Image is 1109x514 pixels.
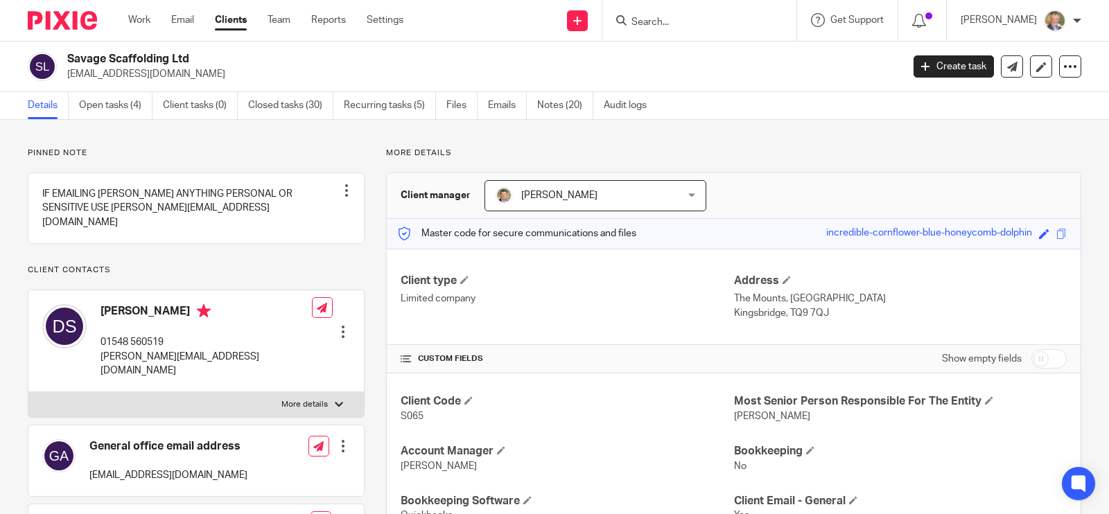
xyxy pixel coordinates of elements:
[401,292,733,305] p: Limited company
[128,13,150,27] a: Work
[89,468,247,482] p: [EMAIL_ADDRESS][DOMAIN_NAME]
[826,226,1032,242] div: incredible-cornflower-blue-honeycomb-dolphin
[734,444,1067,459] h4: Bookkeeping
[215,13,247,27] a: Clients
[401,353,733,364] h4: CUSTOM FIELDS
[734,306,1067,320] p: Kingsbridge, TQ9 7QJ
[171,13,194,27] a: Email
[163,92,238,119] a: Client tasks (0)
[67,52,728,67] h2: Savage Scaffolding Ltd
[281,399,328,410] p: More details
[496,187,512,204] img: High%20Res%20Andrew%20Price%20Accountants_Poppy%20Jakes%20photography-1118.jpg
[386,148,1081,159] p: More details
[268,13,290,27] a: Team
[734,394,1067,409] h4: Most Senior Person Responsible For The Entity
[734,494,1067,508] h4: Client Email - General
[521,190,597,200] span: [PERSON_NAME]
[28,265,365,276] p: Client contacts
[79,92,152,119] a: Open tasks (4)
[401,461,477,471] span: [PERSON_NAME]
[401,494,733,508] h4: Bookkeeping Software
[401,188,471,202] h3: Client manager
[28,11,97,30] img: Pixie
[401,444,733,459] h4: Account Manager
[537,92,593,119] a: Notes (20)
[734,292,1067,305] p: The Mounts, [GEOGRAPHIC_DATA]
[248,92,333,119] a: Closed tasks (30)
[401,394,733,409] h4: Client Code
[28,52,57,81] img: svg%3E
[488,92,527,119] a: Emails
[42,304,87,348] img: svg%3E
[1044,10,1066,32] img: High%20Res%20Andrew%20Price%20Accountants_Poppy%20Jakes%20photography-1109.jpg
[311,13,346,27] a: Reports
[89,439,247,454] h4: General office email address
[961,13,1037,27] p: [PERSON_NAME]
[604,92,657,119] a: Audit logs
[42,439,76,472] img: svg%3E
[344,92,436,119] a: Recurring tasks (5)
[367,13,403,27] a: Settings
[734,461,746,471] span: No
[830,15,884,25] span: Get Support
[734,274,1067,288] h4: Address
[401,411,423,421] span: S065
[401,274,733,288] h4: Client type
[28,92,69,119] a: Details
[942,352,1022,366] label: Show empty fields
[914,55,994,78] a: Create task
[397,227,636,240] p: Master code for secure communications and files
[734,411,810,421] span: [PERSON_NAME]
[101,304,312,321] h4: [PERSON_NAME]
[630,17,755,29] input: Search
[197,304,211,318] i: Primary
[101,350,312,378] p: [PERSON_NAME][EMAIL_ADDRESS][DOMAIN_NAME]
[67,67,893,81] p: [EMAIL_ADDRESS][DOMAIN_NAME]
[28,148,365,159] p: Pinned note
[101,335,312,349] p: 01548 560519
[446,92,478,119] a: Files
